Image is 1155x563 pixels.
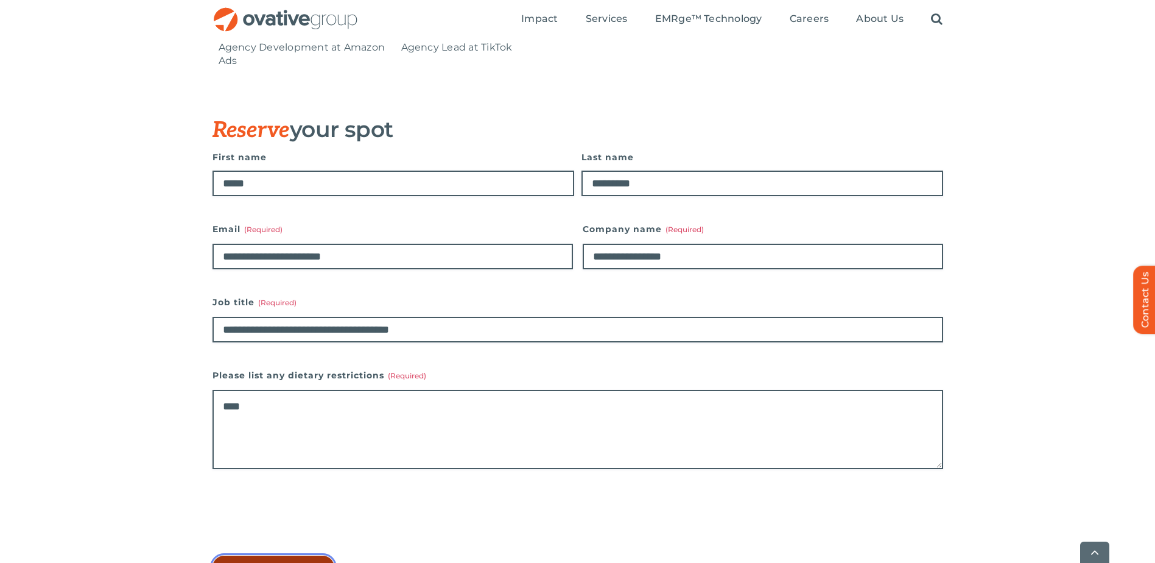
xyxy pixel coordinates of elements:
[212,117,882,143] h3: your spot
[212,6,359,18] a: OG_Full_horizontal_RGB
[212,149,574,166] label: First name
[219,27,389,68] p: Head of Global Independent Agency Development at Amazon Ads
[665,225,704,234] span: (Required)
[655,13,762,26] a: EMRge™ Technology
[790,13,829,25] span: Careers
[586,13,628,25] span: Services
[790,13,829,26] a: Careers
[586,13,628,26] a: Services
[212,117,290,144] span: Reserve
[401,27,572,54] p: Measurement Partner, Global Agency Lead at TikTok
[521,13,558,26] a: Impact
[388,371,426,380] span: (Required)
[258,298,297,307] span: (Required)
[856,13,904,26] a: About Us
[581,149,943,166] label: Last name
[521,13,558,25] span: Impact
[856,13,904,25] span: About Us
[655,13,762,25] span: EMRge™ Technology
[244,225,283,234] span: (Required)
[212,494,398,541] iframe: reCAPTCHA
[212,367,943,384] label: Please list any dietary restrictions
[931,13,943,26] a: Search
[583,221,943,238] label: Company name
[212,294,943,311] label: Job title
[212,221,573,238] label: Email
